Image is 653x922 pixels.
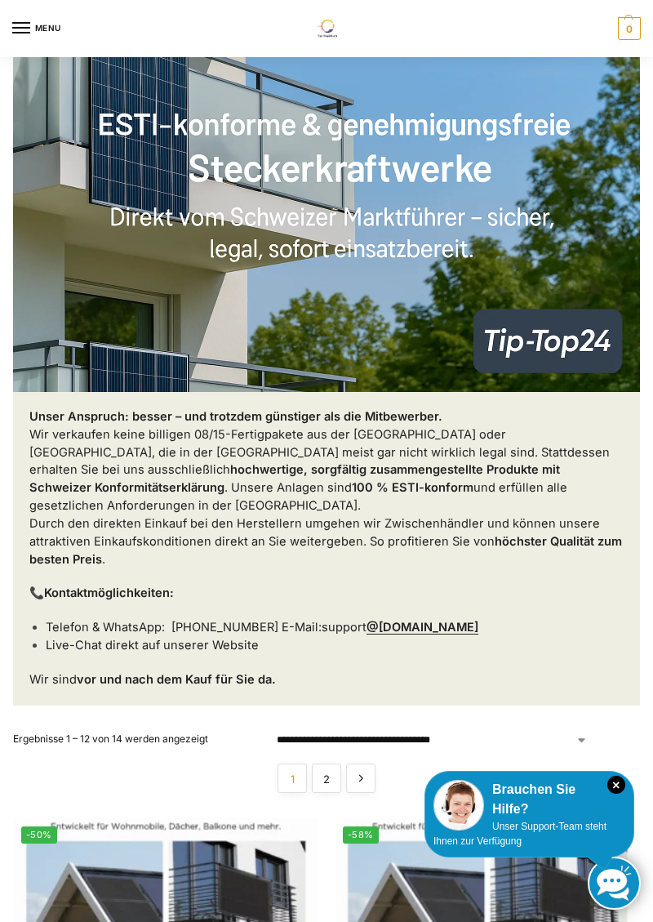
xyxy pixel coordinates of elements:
[618,17,641,40] span: 0
[29,408,624,569] p: Wir verkaufen keine billigen 08/15-Fertigpakete aus der [GEOGRAPHIC_DATA] oder [GEOGRAPHIC_DATA],...
[352,480,473,495] strong: 100 % ESTI-konform
[44,586,174,600] strong: Kontaktmöglichkeiten:
[29,671,624,689] p: Wir sind
[12,16,61,41] button: Menu
[46,637,624,655] p: Live-Chat direkt auf unserer Website
[312,764,341,793] a: Seite 2
[433,821,606,847] span: Unser Support-Team steht Ihnen zur Verfügung
[307,20,345,38] img: Solaranlagen, Speicheranlagen und Energiesparprodukte
[614,17,641,40] a: 0
[29,462,560,495] strong: hochwertige, sorgfältig zusammengestellte Produkte mit Schweizer Konformitätserklärung
[366,620,478,635] a: @[DOMAIN_NAME]
[77,672,276,687] strong: vor und nach dem Kauf für Sie da.
[614,17,641,40] nav: Cart contents
[278,764,307,793] span: Seite 1
[13,732,260,746] p: Ergebnisse 1 – 12 von 14 werden angezeigt
[46,619,624,637] p: Telefon & WhatsApp: [PHONE_NUMBER] E-Mail:support
[607,776,625,794] i: Schließen
[29,409,442,424] strong: Unser Anspruch: besser – und trotzdem günstiger als die Mitbewerber.
[433,780,484,831] img: Customer service
[433,780,625,819] div: Brauchen Sie Hilfe?
[346,764,375,793] a: →
[29,585,624,603] p: 📞
[277,733,588,747] select: Shop-Reihenfolge
[13,764,640,806] nav: Produkt-Seitennummerierung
